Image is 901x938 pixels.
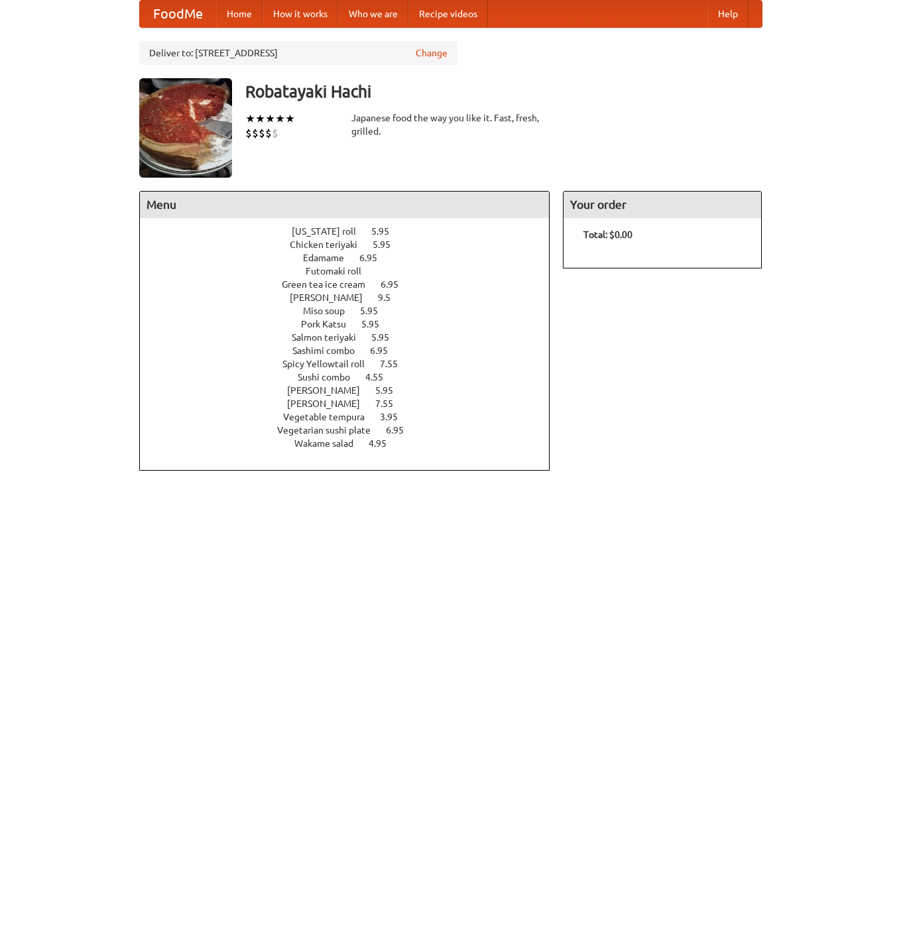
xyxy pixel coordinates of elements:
[292,332,414,343] a: Salmon teriyaki 5.95
[369,438,400,449] span: 4.95
[707,1,749,27] a: Help
[287,385,373,396] span: [PERSON_NAME]
[564,192,761,218] h4: Your order
[290,292,376,303] span: [PERSON_NAME]
[303,306,358,316] span: Miso soup
[287,398,418,409] a: [PERSON_NAME] 7.55
[373,239,404,250] span: 5.95
[216,1,263,27] a: Home
[277,425,384,436] span: Vegetarian sushi plate
[294,438,367,449] span: Wakame salad
[283,412,378,422] span: Vegetable tempura
[287,385,418,396] a: [PERSON_NAME] 5.95
[301,319,359,329] span: Pork Katsu
[252,126,259,141] li: $
[285,111,295,126] li: ★
[282,359,378,369] span: Spicy Yellowtail roll
[306,266,375,276] span: Futomaki roll
[303,253,402,263] a: Edamame 6.95
[294,438,411,449] a: Wakame salad 4.95
[245,111,255,126] li: ★
[263,1,338,27] a: How it works
[371,226,402,237] span: 5.95
[140,1,216,27] a: FoodMe
[140,192,550,218] h4: Menu
[290,239,371,250] span: Chicken teriyaki
[303,306,402,316] a: Miso soup 5.95
[282,359,422,369] a: Spicy Yellowtail roll 7.55
[255,111,265,126] li: ★
[303,253,357,263] span: Edamame
[408,1,488,27] a: Recipe videos
[381,279,412,290] span: 6.95
[290,292,415,303] a: [PERSON_NAME] 9.5
[292,345,412,356] a: Sashimi combo 6.95
[283,412,422,422] a: Vegetable tempura 3.95
[282,279,423,290] a: Green tea ice cream 6.95
[359,253,390,263] span: 6.95
[292,226,369,237] span: [US_STATE] roll
[375,398,406,409] span: 7.55
[583,229,632,240] b: Total: $0.00
[265,111,275,126] li: ★
[301,319,404,329] a: Pork Katsu 5.95
[245,126,252,141] li: $
[375,385,406,396] span: 5.95
[277,425,428,436] a: Vegetarian sushi plate 6.95
[245,78,762,105] h3: Robatayaki Hachi
[272,126,278,141] li: $
[306,266,399,276] a: Futomaki roll
[351,111,550,138] div: Japanese food the way you like it. Fast, fresh, grilled.
[292,226,414,237] a: [US_STATE] roll 5.95
[139,78,232,178] img: angular.jpg
[386,425,417,436] span: 6.95
[380,359,411,369] span: 7.55
[275,111,285,126] li: ★
[370,345,401,356] span: 6.95
[298,372,363,382] span: Sushi combo
[265,126,272,141] li: $
[287,398,373,409] span: [PERSON_NAME]
[365,372,396,382] span: 4.55
[378,292,404,303] span: 9.5
[371,332,402,343] span: 5.95
[259,126,265,141] li: $
[292,345,368,356] span: Sashimi combo
[360,306,391,316] span: 5.95
[380,412,411,422] span: 3.95
[292,332,369,343] span: Salmon teriyaki
[282,279,379,290] span: Green tea ice cream
[416,46,448,60] a: Change
[139,41,457,65] div: Deliver to: [STREET_ADDRESS]
[298,372,408,382] a: Sushi combo 4.55
[361,319,392,329] span: 5.95
[290,239,415,250] a: Chicken teriyaki 5.95
[338,1,408,27] a: Who we are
